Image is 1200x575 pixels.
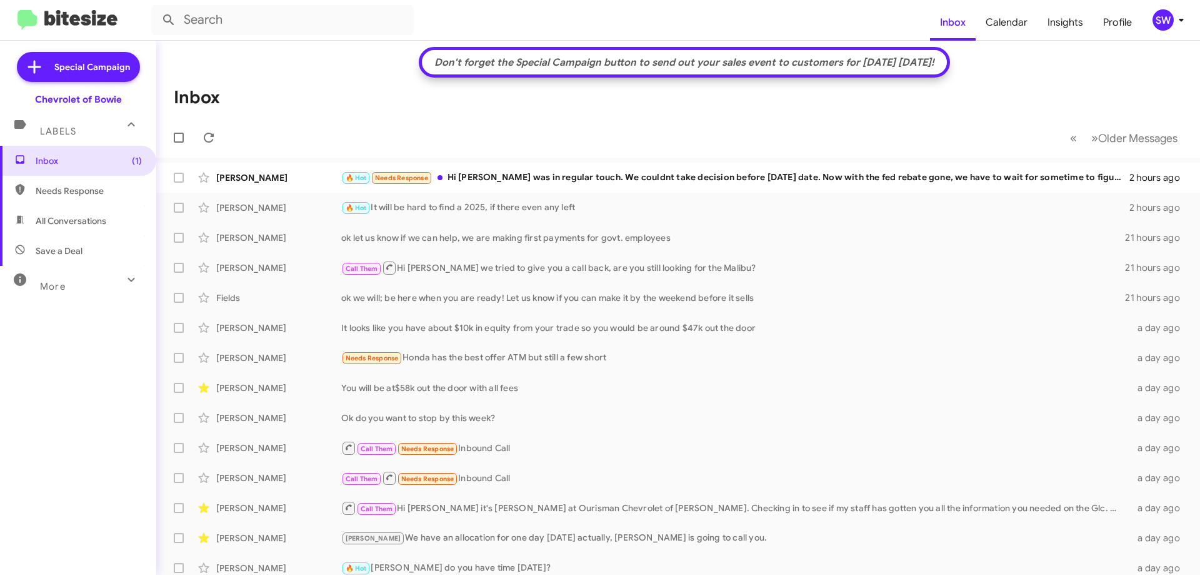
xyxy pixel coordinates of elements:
span: (1) [132,155,142,167]
div: a day ago [1130,472,1190,484]
div: Inbound Call [341,440,1130,456]
div: Honda has the best offer ATM but still a few short [341,351,1130,365]
div: [PERSON_NAME] [216,412,341,424]
div: [PERSON_NAME] [216,352,341,364]
div: a day ago [1130,532,1190,544]
a: Profile [1093,4,1142,41]
span: « [1070,130,1077,146]
span: Needs Response [36,185,142,197]
div: It looks like you have about $10k in equity from your trade so you would be around $47k out the door [341,322,1130,334]
div: Hi [PERSON_NAME] it's [PERSON_NAME] at Ourisman Chevrolet of [PERSON_NAME]. Checking in to see if... [341,501,1130,516]
div: a day ago [1130,382,1190,394]
span: 🔥 Hot [346,564,367,572]
div: Hi [PERSON_NAME] was in regular touch. We couldnt take decision before [DATE] date. Now with the ... [341,171,1129,185]
div: We have an allocation for one day [DATE] actually, [PERSON_NAME] is going to call you. [341,531,1130,546]
a: Inbox [930,4,976,41]
div: [PERSON_NAME] [216,562,341,574]
div: [PERSON_NAME] [216,382,341,394]
div: [PERSON_NAME] [216,442,341,454]
button: Next [1084,125,1185,151]
div: ok let us know if we can help, we are making first payments for govt. employees [341,232,1125,244]
span: Older Messages [1098,131,1177,145]
div: 21 hours ago [1125,262,1190,274]
div: [PERSON_NAME] [216,502,341,514]
div: a day ago [1130,562,1190,574]
span: Inbox [36,155,142,167]
span: All Conversations [36,215,106,227]
div: [PERSON_NAME] [216,232,341,244]
span: Special Campaign [54,61,130,73]
div: a day ago [1130,352,1190,364]
button: SW [1142,9,1186,31]
div: 2 hours ago [1129,201,1190,214]
span: Call Them [361,505,393,513]
div: [PERSON_NAME] [216,262,341,274]
div: a day ago [1130,412,1190,424]
div: ok we will; be here when you are ready! Let us know if you can make it by the weekend before it s... [341,292,1125,304]
span: » [1091,130,1098,146]
span: Call Them [346,475,378,483]
nav: Page navigation example [1063,125,1185,151]
span: Call Them [346,265,378,273]
div: Chevrolet of Bowie [35,93,122,106]
div: [PERSON_NAME] [216,532,341,544]
div: 21 hours ago [1125,232,1190,244]
div: Inbound Call [341,471,1130,486]
input: Search [151,5,414,35]
div: [PERSON_NAME] [216,472,341,484]
div: a day ago [1130,322,1190,334]
a: Insights [1037,4,1093,41]
div: You will be at$58k out the door with all fees [341,382,1130,394]
span: Labels [40,126,76,137]
span: [PERSON_NAME] [346,534,401,542]
a: Special Campaign [17,52,140,82]
span: Needs Response [375,174,428,182]
div: [PERSON_NAME] [216,201,341,214]
div: a day ago [1130,442,1190,454]
span: Needs Response [401,445,454,453]
div: 21 hours ago [1125,292,1190,304]
div: Ok do you want to stop by this week? [341,412,1130,424]
div: [PERSON_NAME] [216,322,341,334]
div: 2 hours ago [1129,171,1190,184]
span: Save a Deal [36,245,82,257]
span: Needs Response [346,354,399,362]
span: 🔥 Hot [346,204,367,212]
a: Calendar [976,4,1037,41]
span: More [40,281,66,292]
button: Previous [1062,125,1084,151]
div: Hi [PERSON_NAME] we tried to give you a call back, are you still looking for the Malibu? [341,260,1125,276]
span: Needs Response [401,475,454,483]
div: Don't forget the Special Campaign button to send out your sales event to customers for [DATE] [DA... [428,56,941,69]
div: It will be hard to find a 2025, if there even any left [341,201,1129,215]
div: Fields [216,292,341,304]
h1: Inbox [174,88,220,108]
div: [PERSON_NAME] [216,171,341,184]
div: SW [1152,9,1174,31]
span: Call Them [361,445,393,453]
span: 🔥 Hot [346,174,367,182]
div: a day ago [1130,502,1190,514]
